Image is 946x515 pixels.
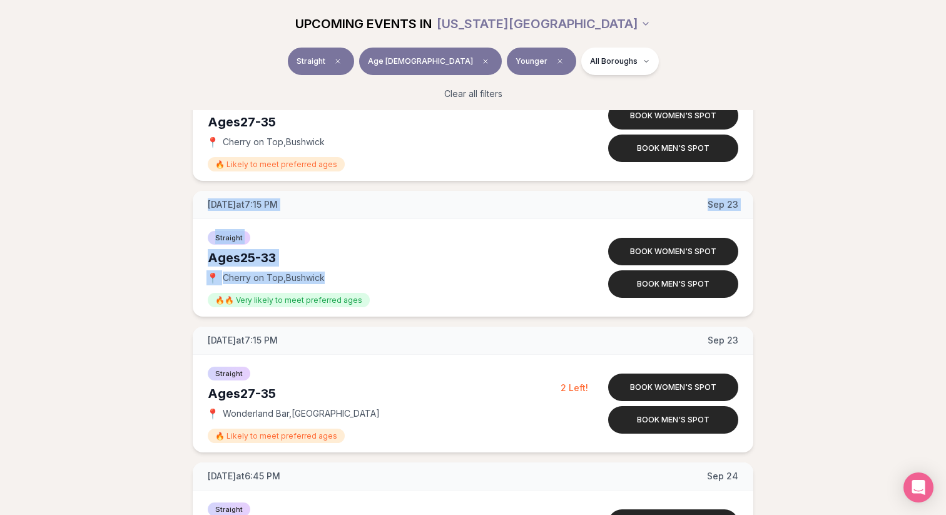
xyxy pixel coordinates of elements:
span: [DATE] at 7:15 PM [208,198,278,211]
button: Book men's spot [608,406,738,434]
span: 📍 [208,137,218,147]
button: YoungerClear preference [507,48,576,75]
span: Age [DEMOGRAPHIC_DATA] [368,56,473,66]
span: Clear event type filter [330,54,345,69]
span: UPCOMING EVENTS IN [295,15,432,33]
span: 🔥 Likely to meet preferred ages [208,157,345,171]
span: Wonderland Bar , [GEOGRAPHIC_DATA] [223,407,380,420]
span: 🔥 Likely to meet preferred ages [208,429,345,443]
span: Straight [208,367,250,380]
span: Sep 23 [708,334,738,347]
span: 🔥🔥 Very likely to meet preferred ages [208,293,370,307]
div: Open Intercom Messenger [903,472,933,502]
span: [DATE] at 6:45 PM [208,470,280,482]
button: Book women's spot [608,102,738,130]
button: StraightClear event type filter [288,48,354,75]
span: Clear age [478,54,493,69]
span: Younger [516,56,547,66]
button: Book women's spot [608,238,738,265]
button: Clear all filters [437,80,510,108]
button: Age [DEMOGRAPHIC_DATA]Clear age [359,48,502,75]
span: Clear preference [552,54,567,69]
span: Straight [208,231,250,245]
div: Ages 25-33 [208,249,561,267]
button: Book men's spot [608,135,738,162]
button: [US_STATE][GEOGRAPHIC_DATA] [437,10,651,38]
button: Book men's spot [608,270,738,298]
span: 2 Left! [561,382,588,393]
span: 📍 [208,409,218,419]
button: All Boroughs [581,48,659,75]
span: Straight [297,56,325,66]
span: [DATE] at 7:15 PM [208,334,278,347]
div: Ages 27-35 [208,113,561,131]
span: Cherry on Top , Bushwick [223,272,325,284]
span: Sep 23 [708,198,738,211]
span: Cherry on Top , Bushwick [223,136,325,148]
button: Book women's spot [608,374,738,401]
span: 📍 [208,273,218,283]
span: All Boroughs [590,56,638,66]
span: Sep 24 [707,470,738,482]
div: Ages 27-35 [208,385,561,402]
